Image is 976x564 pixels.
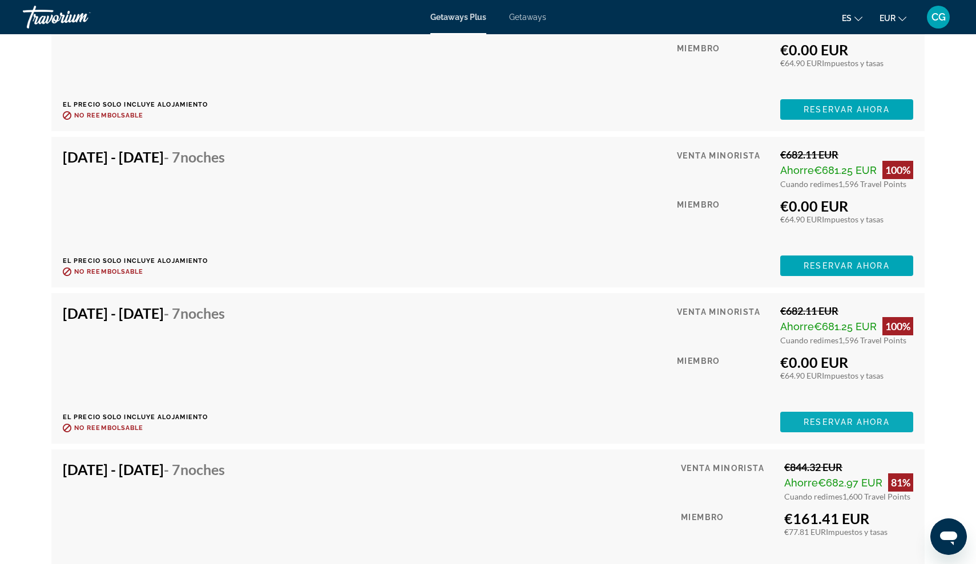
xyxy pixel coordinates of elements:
[164,305,225,322] span: - 7
[882,317,913,335] div: 100%
[842,14,852,23] span: es
[164,461,225,478] span: - 7
[838,179,906,189] span: 1,596 Travel Points
[780,371,913,380] div: €64.90 EUR
[804,417,889,427] span: Reservar ahora
[784,510,913,527] div: €161.41 EUR
[814,320,877,332] span: €681.25 EUR
[882,161,913,179] div: 100%
[780,148,913,161] div: €682.11 EUR
[180,461,225,478] span: noches
[509,13,546,22] a: Getaways
[814,164,877,176] span: €681.25 EUR
[430,13,486,22] a: Getaways Plus
[677,148,772,189] div: Venta minorista
[63,305,225,322] h4: [DATE] - [DATE]
[838,335,906,345] span: 1,596 Travel Points
[681,510,776,559] div: Miembro
[780,99,913,120] button: Reservar ahora
[888,473,913,492] div: 81%
[822,371,884,380] span: Impuestos y tasas
[180,305,225,322] span: noches
[63,461,225,478] h4: [DATE] - [DATE]
[74,112,144,119] span: No reembolsable
[784,527,913,537] div: €77.81 EUR
[780,412,913,432] button: Reservar ahora
[677,41,772,91] div: Miembro
[822,214,884,224] span: Impuestos y tasas
[826,527,888,537] span: Impuestos y tasas
[804,105,889,114] span: Reservar ahora
[63,413,233,421] p: El precio solo incluye alojamiento
[780,255,913,276] button: Reservar ahora
[63,101,233,108] p: El precio solo incluye alojamiento
[780,354,913,371] div: €0.00 EUR
[780,164,814,176] span: Ahorre
[780,320,814,332] span: Ahorre
[677,305,772,345] div: Venta minorista
[822,58,884,68] span: Impuestos y tasas
[818,477,882,489] span: €682.97 EUR
[780,58,913,68] div: €64.90 EUR
[677,354,772,403] div: Miembro
[780,335,838,345] span: Cuando redimes
[63,257,233,265] p: El precio solo incluye alojamiento
[880,14,896,23] span: EUR
[164,148,225,165] span: - 7
[180,148,225,165] span: noches
[780,179,838,189] span: Cuando redimes
[931,11,946,23] span: CG
[930,518,967,555] iframe: Botón para iniciar la ventana de mensajería
[880,10,906,26] button: Change currency
[842,10,862,26] button: Change language
[681,461,776,501] div: Venta minorista
[63,148,225,165] h4: [DATE] - [DATE]
[784,477,818,489] span: Ahorre
[784,461,913,473] div: €844.32 EUR
[677,197,772,247] div: Miembro
[74,268,144,275] span: No reembolsable
[780,214,913,224] div: €64.90 EUR
[804,261,889,270] span: Reservar ahora
[923,5,953,29] button: User Menu
[23,2,137,32] a: Travorium
[780,305,913,317] div: €682.11 EUR
[842,492,910,501] span: 1,600 Travel Points
[780,41,913,58] div: €0.00 EUR
[780,197,913,214] div: €0.00 EUR
[784,492,842,501] span: Cuando redimes
[74,424,144,432] span: No reembolsable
